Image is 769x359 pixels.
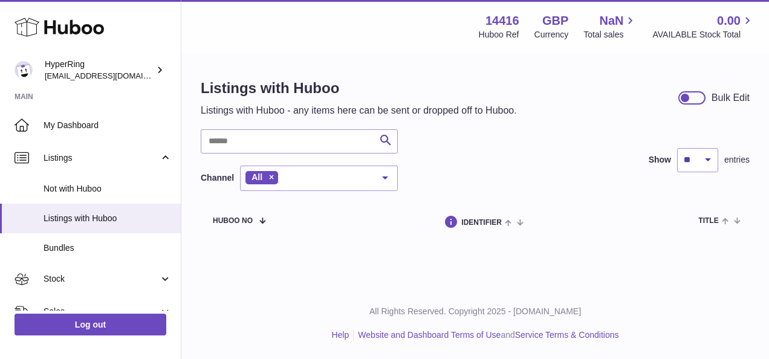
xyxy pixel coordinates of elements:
label: Show [649,154,671,166]
a: Log out [15,314,166,335]
div: HyperRing [45,59,154,82]
span: Huboo no [213,217,253,225]
div: Huboo Ref [479,29,519,40]
span: Total sales [583,29,637,40]
a: Service Terms & Conditions [515,330,619,340]
span: entries [724,154,750,166]
label: Channel [201,172,234,184]
span: [EMAIL_ADDRESS][DOMAIN_NAME] [45,71,178,80]
span: Not with Huboo [44,183,172,195]
span: identifier [461,219,502,227]
p: Listings with Huboo - any items here can be sent or dropped off to Huboo. [201,104,517,117]
a: Website and Dashboard Terms of Use [358,330,501,340]
li: and [354,329,618,341]
a: NaN Total sales [583,13,637,40]
span: All [251,172,262,182]
p: All Rights Reserved. Copyright 2025 - [DOMAIN_NAME] [191,306,759,317]
div: Currency [534,29,569,40]
span: AVAILABLE Stock Total [652,29,754,40]
span: Stock [44,273,159,285]
a: Help [332,330,349,340]
strong: 14416 [485,13,519,29]
span: Sales [44,306,159,317]
img: internalAdmin-14416@internal.huboo.com [15,61,33,79]
span: My Dashboard [44,120,172,131]
span: 0.00 [717,13,741,29]
h1: Listings with Huboo [201,79,517,98]
div: Bulk Edit [712,91,750,105]
a: 0.00 AVAILABLE Stock Total [652,13,754,40]
span: Listings with Huboo [44,213,172,224]
span: Bundles [44,242,172,254]
strong: GBP [542,13,568,29]
span: Listings [44,152,159,164]
span: title [698,217,718,225]
span: NaN [599,13,623,29]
